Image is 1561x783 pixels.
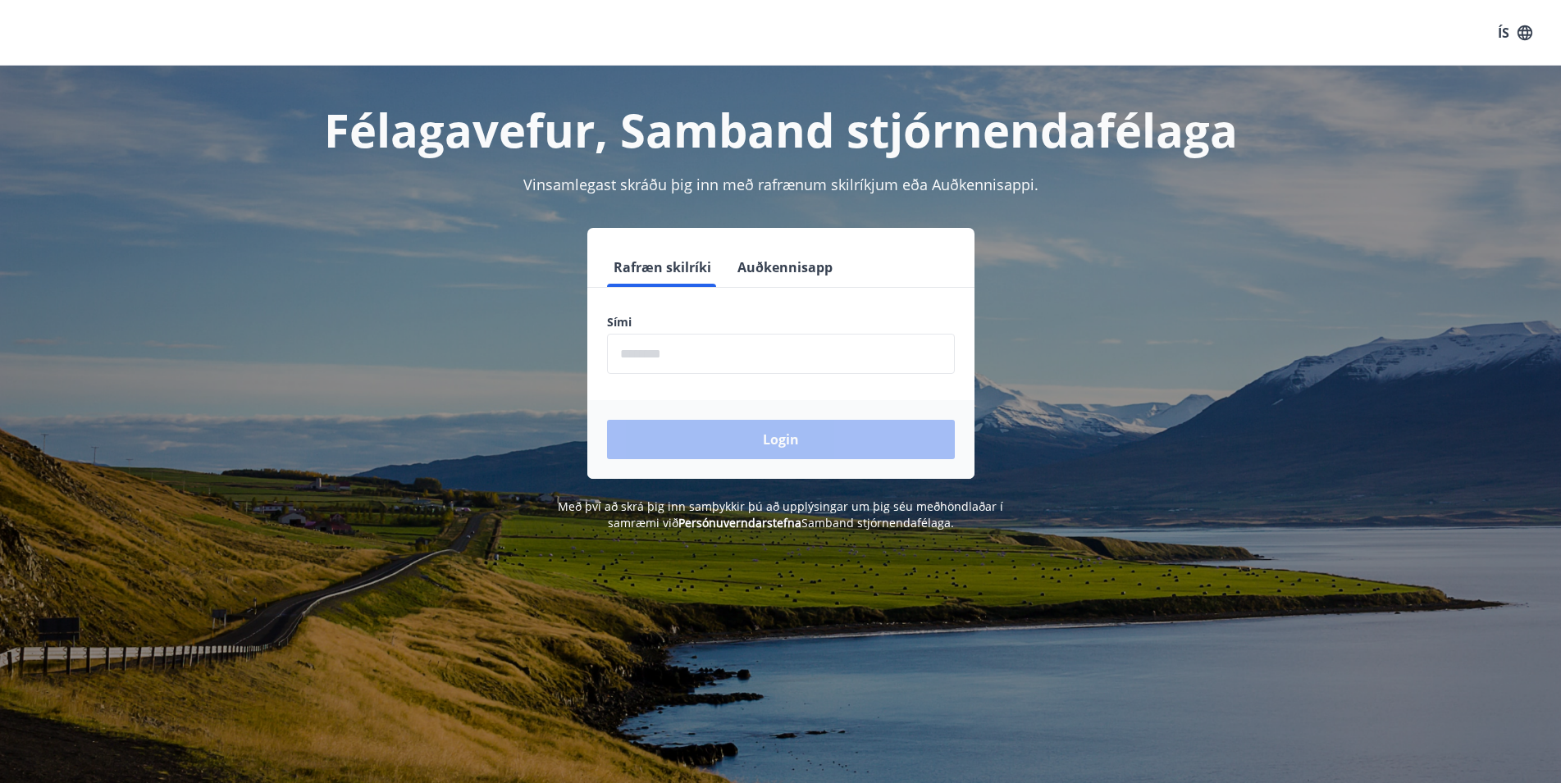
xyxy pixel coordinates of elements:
span: Með því að skrá þig inn samþykkir þú að upplýsingar um þig séu meðhöndlaðar í samræmi við Samband... [558,498,1003,530]
label: Sími [607,314,955,330]
button: ÍS [1489,18,1541,48]
a: Persónuverndarstefna [678,515,801,530]
h1: Félagavefur, Samband stjórnendafélaga [210,98,1352,161]
span: Vinsamlegast skráðu þig inn með rafrænum skilríkjum eða Auðkennisappi. [523,175,1038,194]
button: Auðkennisapp [731,248,839,287]
button: Rafræn skilríki [607,248,718,287]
